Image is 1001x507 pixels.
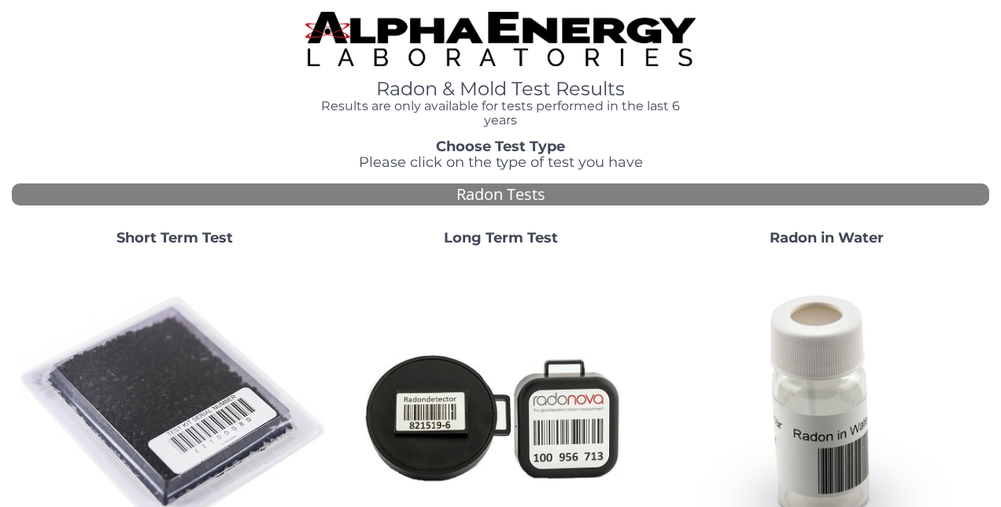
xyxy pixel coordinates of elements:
strong: Short Term Test [116,229,233,246]
strong: Long Term Test [444,229,558,246]
h1: Radon & Mold Test Results [305,79,696,99]
img: TightCrop.jpg [305,12,696,66]
h4: Results are only available for tests performed in the last 6 years [305,99,696,127]
strong: Choose Test Type [436,138,565,155]
span: Please click on the type of test you have [359,154,643,171]
strong: Radon in Water [770,229,884,246]
div: Radon Tests [12,183,989,206]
